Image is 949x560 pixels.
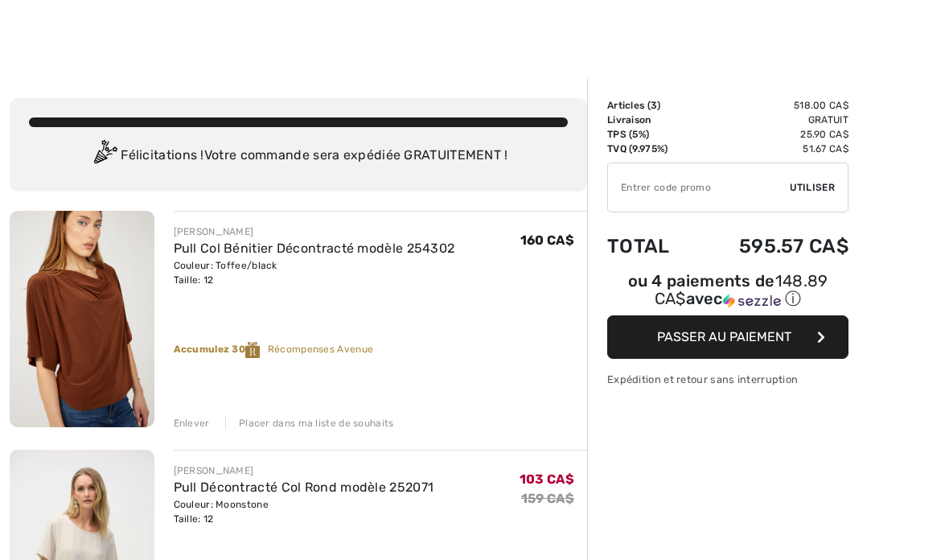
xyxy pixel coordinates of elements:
td: Gratuit [695,113,848,127]
span: Passer au paiement [657,329,791,344]
td: 51.67 CA$ [695,142,848,156]
span: 160 CA$ [520,233,574,248]
td: 25.90 CA$ [695,127,848,142]
td: Total [607,219,695,274]
input: Code promo [608,163,790,212]
span: Utiliser [790,180,835,195]
td: Articles ( ) [607,98,695,113]
div: ou 4 paiements de avec [607,274,848,310]
div: [PERSON_NAME] [174,463,434,478]
button: Passer au paiement [607,315,848,359]
div: Placer dans ma liste de souhaits [225,416,394,430]
div: Couleur: Moonstone Taille: 12 [174,497,434,526]
span: 3 [651,100,657,111]
strong: Accumulez 30 [174,344,268,355]
td: TVQ (9.975%) [607,142,695,156]
div: Félicitations ! Votre commande sera expédiée GRATUITEMENT ! [29,140,568,172]
img: Pull Col Bénitier Décontracté modèle 254302 [10,211,154,427]
td: 518.00 CA$ [695,98,848,113]
img: Reward-Logo.svg [245,342,260,358]
td: 595.57 CA$ [695,219,848,274]
s: 159 CA$ [521,491,574,506]
td: Livraison [607,113,695,127]
span: 103 CA$ [520,471,574,487]
div: Récompenses Avenue [174,342,588,358]
a: Pull Décontracté Col Rond modèle 252071 [174,480,434,495]
div: Enlever [174,416,210,430]
div: Expédition et retour sans interruption [607,372,848,387]
div: [PERSON_NAME] [174,224,455,239]
td: TPS (5%) [607,127,695,142]
a: Pull Col Bénitier Décontracté modèle 254302 [174,241,455,256]
img: Congratulation2.svg [88,140,121,172]
div: Couleur: Toffee/black Taille: 12 [174,258,455,287]
div: ou 4 paiements de148.89 CA$avecSezzle Cliquez pour en savoir plus sur Sezzle [607,274,848,315]
img: Sezzle [723,294,781,308]
span: 148.89 CA$ [655,271,828,308]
